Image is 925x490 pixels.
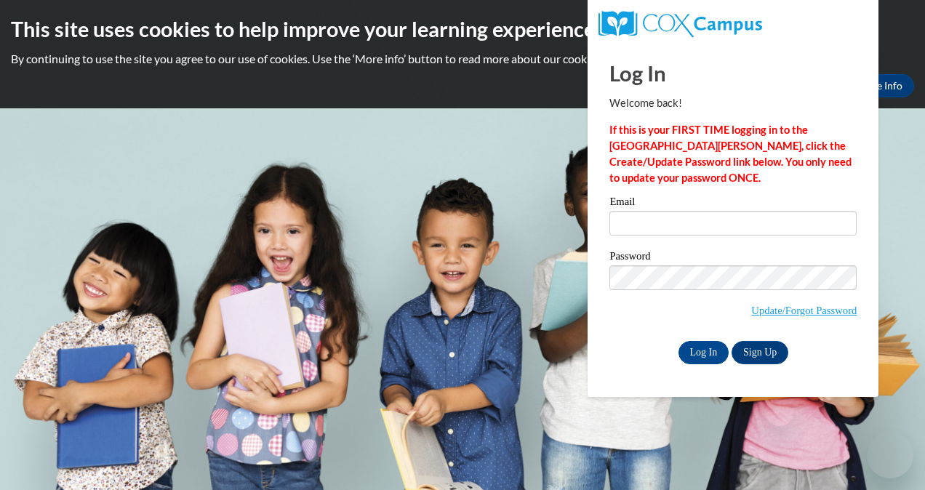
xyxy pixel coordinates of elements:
p: By continuing to use the site you agree to our use of cookies. Use the ‘More info’ button to read... [11,51,914,67]
a: Update/Forgot Password [751,305,857,316]
label: Password [609,251,857,265]
iframe: Close message [765,397,794,426]
input: Log In [678,341,729,364]
a: Sign Up [732,341,788,364]
iframe: Button to launch messaging window [867,432,913,478]
strong: If this is your FIRST TIME logging in to the [GEOGRAPHIC_DATA][PERSON_NAME], click the Create/Upd... [609,124,852,184]
label: Email [609,196,857,211]
h2: This site uses cookies to help improve your learning experience. [11,15,914,44]
a: More Info [846,74,914,97]
h1: Log In [609,58,857,88]
p: Welcome back! [609,95,857,111]
img: COX Campus [598,11,761,37]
